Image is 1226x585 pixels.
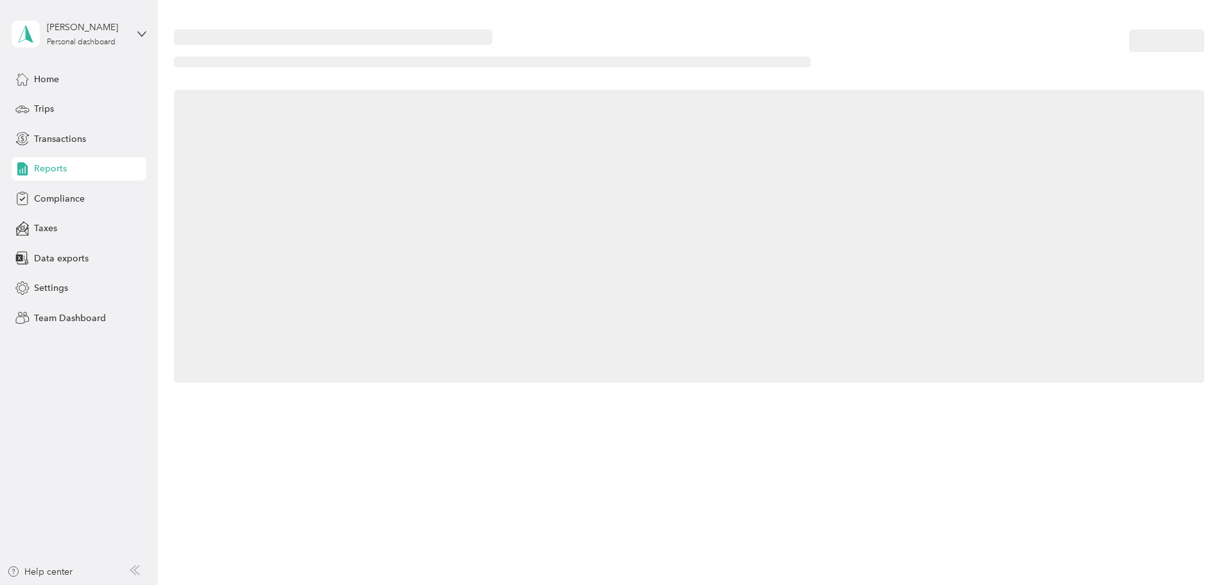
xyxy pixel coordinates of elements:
[34,252,89,265] span: Data exports
[34,311,106,325] span: Team Dashboard
[34,132,86,146] span: Transactions
[34,222,57,235] span: Taxes
[47,21,127,34] div: [PERSON_NAME]
[7,565,73,579] button: Help center
[47,39,116,46] div: Personal dashboard
[34,281,68,295] span: Settings
[34,192,85,205] span: Compliance
[34,102,54,116] span: Trips
[1154,513,1226,585] iframe: Everlance-gr Chat Button Frame
[34,73,59,86] span: Home
[34,162,67,175] span: Reports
